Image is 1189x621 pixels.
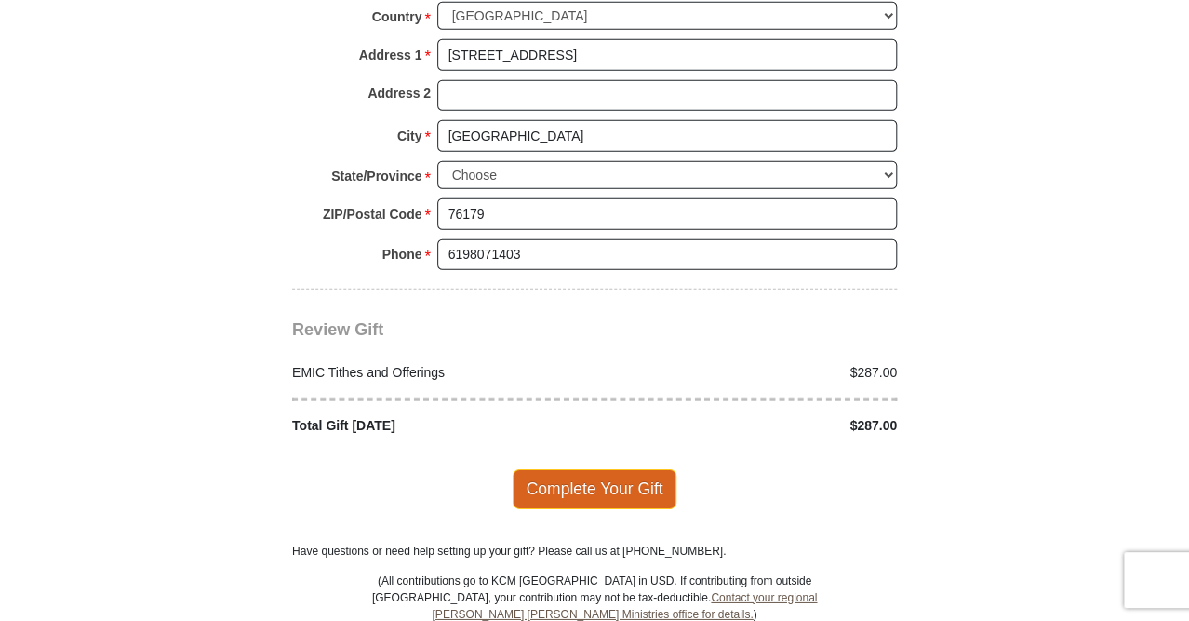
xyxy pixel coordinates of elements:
div: EMIC Tithes and Offerings [283,363,595,383]
strong: ZIP/Postal Code [323,201,422,227]
div: $287.00 [594,416,907,436]
strong: State/Province [331,163,421,189]
div: $287.00 [594,363,907,383]
strong: Address 2 [367,80,431,106]
strong: Phone [382,241,422,267]
strong: Country [372,4,422,30]
strong: Address 1 [359,42,422,68]
div: Total Gift [DATE] [283,416,595,436]
p: Have questions or need help setting up your gift? Please call us at [PHONE_NUMBER]. [292,543,897,560]
span: Complete Your Gift [513,469,677,508]
span: Review Gift [292,320,383,339]
strong: City [397,123,421,149]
